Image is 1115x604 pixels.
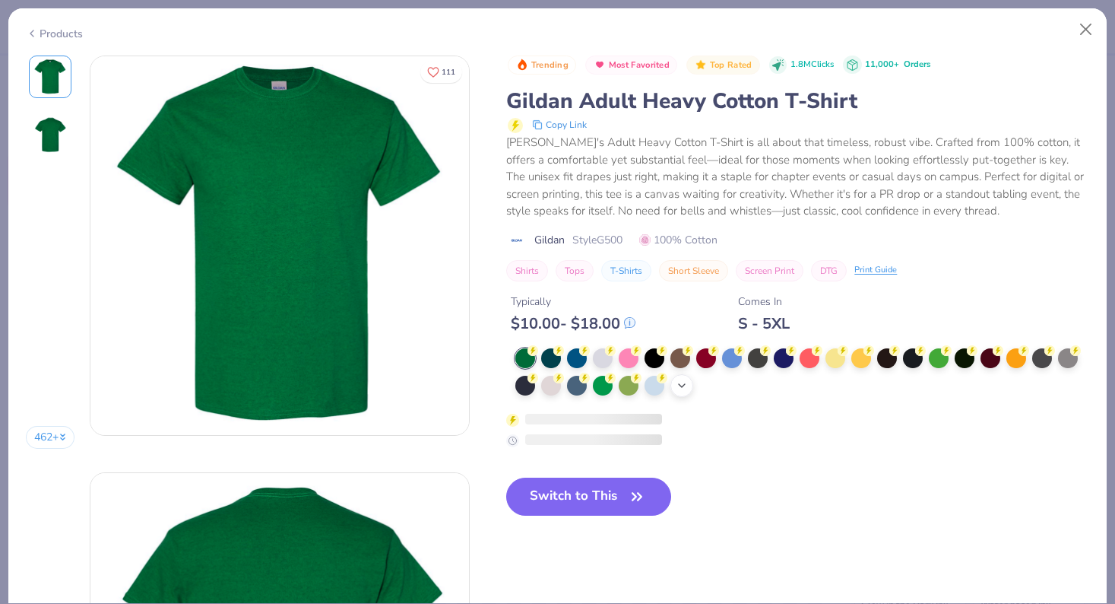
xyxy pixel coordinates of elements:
span: 1.8M Clicks [790,59,834,72]
img: Back [32,116,68,153]
img: Top Rated sort [695,59,707,71]
span: Orders [904,59,930,70]
button: Tops [556,260,594,281]
button: Short Sleeve [659,260,728,281]
span: Top Rated [710,61,752,69]
div: Products [26,26,83,42]
button: Badge Button [686,56,759,75]
span: Most Favorited [609,61,670,69]
button: Like [420,61,462,83]
button: Badge Button [508,56,576,75]
button: copy to clipboard [527,116,591,134]
div: Typically [511,294,635,310]
img: Most Favorited sort [594,59,606,71]
button: DTG [811,260,847,281]
div: $ 10.00 - $ 18.00 [511,314,635,333]
button: Shirts [506,260,548,281]
button: Screen Print [736,260,803,281]
img: User generated content [30,172,32,213]
button: Switch to This [506,478,671,516]
img: User generated content [30,345,32,386]
div: Gildan Adult Heavy Cotton T-Shirt [506,87,1089,116]
span: Trending [531,61,569,69]
div: Print Guide [854,264,897,277]
span: Gildan [534,232,565,248]
img: Trending sort [516,59,528,71]
button: Badge Button [585,56,677,75]
button: T-Shirts [601,260,651,281]
img: User generated content [30,230,32,271]
button: 462+ [26,426,75,449]
img: brand logo [506,234,527,246]
button: Close [1072,15,1101,44]
span: 100% Cotton [639,232,717,248]
img: Front [90,56,469,435]
img: User generated content [30,403,32,444]
img: Front [32,59,68,95]
div: [PERSON_NAME]'s Adult Heavy Cotton T-Shirt is all about that timeless, robust vibe. Crafted from ... [506,134,1089,220]
img: User generated content [30,288,32,329]
span: 111 [442,68,455,76]
div: 11,000+ [865,59,930,72]
div: S - 5XL [738,314,790,333]
span: Style G500 [572,232,622,248]
div: Comes In [738,294,790,310]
